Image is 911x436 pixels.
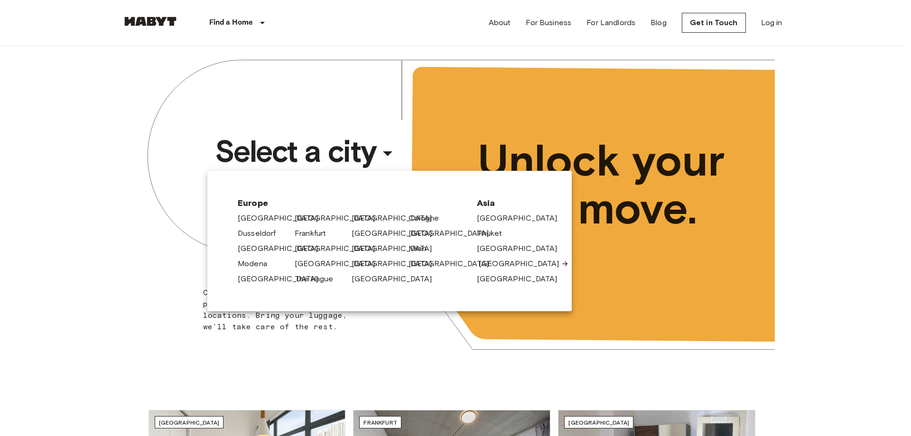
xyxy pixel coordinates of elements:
a: [GEOGRAPHIC_DATA] [295,258,385,269]
a: Dusseldorf [238,228,286,239]
a: Modena [238,258,277,269]
a: [GEOGRAPHIC_DATA] [479,258,569,269]
a: [GEOGRAPHIC_DATA] [352,228,442,239]
a: [GEOGRAPHIC_DATA] [477,243,567,254]
a: [GEOGRAPHIC_DATA] [352,258,442,269]
a: [GEOGRAPHIC_DATA] [295,243,385,254]
a: [GEOGRAPHIC_DATA] [295,213,385,224]
a: [GEOGRAPHIC_DATA] [409,228,499,239]
a: [GEOGRAPHIC_DATA] [238,213,328,224]
a: Frankfurt [295,228,335,239]
a: [GEOGRAPHIC_DATA] [238,273,328,285]
a: [GEOGRAPHIC_DATA] [352,213,442,224]
a: [GEOGRAPHIC_DATA] [352,273,442,285]
a: [GEOGRAPHIC_DATA] [409,258,499,269]
span: Europe [238,197,462,209]
a: [GEOGRAPHIC_DATA] [477,273,567,285]
a: [GEOGRAPHIC_DATA] [477,213,567,224]
a: The Hague [295,273,343,285]
span: Asia [477,197,541,209]
a: [GEOGRAPHIC_DATA] [352,243,442,254]
a: Phuket [477,228,511,239]
a: Milan [409,243,436,254]
a: Cologne [409,213,448,224]
a: [GEOGRAPHIC_DATA] [238,243,328,254]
